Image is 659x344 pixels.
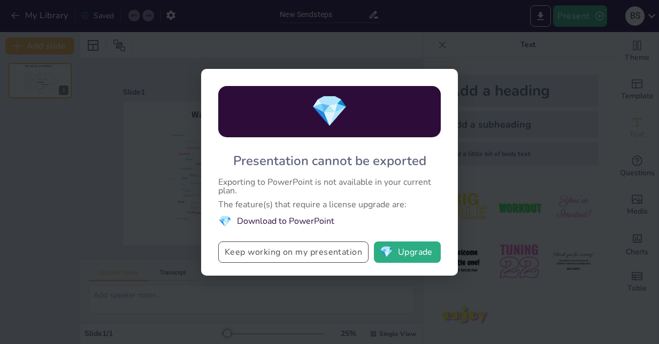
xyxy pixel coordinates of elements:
[218,178,441,195] div: Exporting to PowerPoint is not available in your current plan.
[374,241,441,263] button: diamondUpgrade
[218,214,232,229] span: diamond
[233,152,426,169] div: Presentation cannot be exported
[380,247,393,257] span: diamond
[218,214,441,229] li: Download to PowerPoint
[311,91,348,132] span: diamond
[218,241,369,263] button: Keep working on my presentation
[218,200,441,209] div: The feature(s) that require a license upgrade are:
